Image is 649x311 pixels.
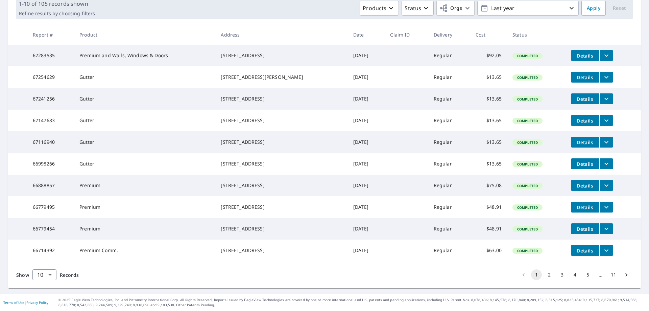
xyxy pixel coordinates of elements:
td: Regular [428,131,470,153]
button: filesDropdownBtn-66779454 [599,223,613,234]
a: Terms of Use [3,300,24,305]
p: | [3,301,48,305]
button: filesDropdownBtn-67116940 [599,137,613,148]
td: 67241256 [27,88,74,110]
button: Products [360,1,399,16]
td: Regular [428,66,470,88]
td: Gutter [74,153,215,175]
td: Gutter [74,66,215,88]
td: Regular [428,218,470,240]
td: Regular [428,175,470,196]
button: detailsBtn-67116940 [571,137,599,148]
div: [STREET_ADDRESS] [221,117,342,124]
td: 66998266 [27,153,74,175]
button: detailsBtn-67241256 [571,93,599,104]
div: [STREET_ADDRESS] [221,225,342,232]
span: Details [575,247,595,254]
button: detailsBtn-66714392 [571,245,599,256]
span: Completed [513,75,542,80]
button: page 1 [531,269,542,280]
td: $48.91 [470,196,507,218]
td: [DATE] [348,218,385,240]
td: $75.08 [470,175,507,196]
p: Products [363,4,386,12]
td: 66714392 [27,240,74,261]
span: Details [575,161,595,167]
button: Go to page 3 [557,269,568,280]
button: filesDropdownBtn-66888857 [599,180,613,191]
td: 67116940 [27,131,74,153]
button: filesDropdownBtn-66779495 [599,202,613,213]
button: Go to next page [621,269,632,280]
div: [STREET_ADDRESS] [221,95,342,102]
td: $13.65 [470,131,507,153]
td: Premium [74,175,215,196]
td: Regular [428,153,470,175]
th: Status [507,25,566,45]
td: Premium Comm. [74,240,215,261]
td: 66779495 [27,196,74,218]
td: [DATE] [348,131,385,153]
td: Gutter [74,110,215,131]
span: Completed [513,205,542,210]
button: Go to page 5 [582,269,593,280]
span: Completed [513,140,542,145]
button: detailsBtn-67283535 [571,50,599,61]
button: Orgs [436,1,475,16]
th: Claim ID [385,25,428,45]
td: Premium [74,196,215,218]
span: Details [575,226,595,232]
span: Details [575,117,595,124]
th: Cost [470,25,507,45]
td: $63.00 [470,240,507,261]
td: Regular [428,110,470,131]
button: Status [402,1,434,16]
p: Status [405,4,421,12]
td: 67254629 [27,66,74,88]
button: detailsBtn-66779454 [571,223,599,234]
button: Apply [581,1,606,16]
td: Gutter [74,131,215,153]
th: Report # [27,25,74,45]
td: Regular [428,196,470,218]
span: Details [575,74,595,81]
td: 67283535 [27,45,74,66]
td: $92.05 [470,45,507,66]
td: $48.91 [470,218,507,240]
a: Privacy Policy [26,300,48,305]
td: 66779454 [27,218,74,240]
span: Orgs [439,4,462,13]
td: 67147683 [27,110,74,131]
button: detailsBtn-66779495 [571,202,599,213]
nav: pagination navigation [517,269,633,280]
div: [STREET_ADDRESS] [221,182,342,189]
th: Product [74,25,215,45]
td: Premium [74,218,215,240]
div: [STREET_ADDRESS] [221,247,342,254]
span: Show [16,272,29,278]
span: Completed [513,248,542,253]
td: Regular [428,88,470,110]
td: [DATE] [348,66,385,88]
td: [DATE] [348,196,385,218]
span: Completed [513,53,542,58]
td: Regular [428,45,470,66]
button: filesDropdownBtn-67147683 [599,115,613,126]
div: [STREET_ADDRESS] [221,160,342,167]
td: Regular [428,240,470,261]
td: [DATE] [348,175,385,196]
span: Details [575,139,595,146]
button: filesDropdownBtn-66998266 [599,158,613,169]
button: filesDropdownBtn-66714392 [599,245,613,256]
td: [DATE] [348,88,385,110]
button: detailsBtn-67254629 [571,72,599,83]
td: [DATE] [348,153,385,175]
p: Last year [488,2,568,14]
p: © 2025 Eagle View Technologies, Inc. and Pictometry International Corp. All Rights Reserved. Repo... [58,297,646,308]
td: [DATE] [348,240,385,261]
td: $13.65 [470,110,507,131]
th: Date [348,25,385,45]
td: [DATE] [348,45,385,66]
button: filesDropdownBtn-67254629 [599,72,613,83]
span: Completed [513,227,542,231]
